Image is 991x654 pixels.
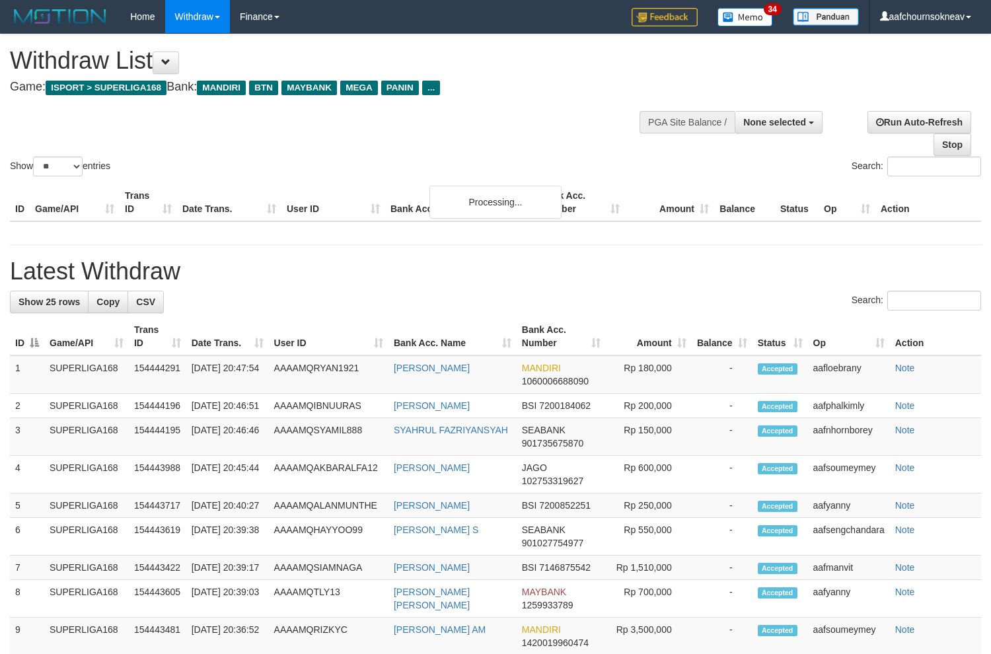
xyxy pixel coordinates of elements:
[10,48,647,74] h1: Withdraw List
[895,462,915,473] a: Note
[136,297,155,307] span: CSV
[895,363,915,373] a: Note
[895,425,915,435] a: Note
[128,291,164,313] a: CSV
[281,81,337,95] span: MAYBANK
[129,355,186,394] td: 154444291
[10,291,89,313] a: Show 25 rows
[522,562,537,573] span: BSI
[10,7,110,26] img: MOTION_logo.png
[606,456,692,493] td: Rp 600,000
[895,400,915,411] a: Note
[186,456,269,493] td: [DATE] 20:45:44
[758,463,797,474] span: Accepted
[10,518,44,556] td: 6
[808,318,890,355] th: Op: activate to sort column ascending
[522,624,561,635] span: MANDIRI
[44,418,129,456] td: SUPERLIGA168
[44,394,129,418] td: SUPERLIGA168
[129,518,186,556] td: 154443619
[269,493,388,518] td: AAAAMQALANMUNTHE
[692,355,752,394] td: -
[522,438,583,449] span: Copy 901735675870 to clipboard
[522,376,589,386] span: Copy 1060006688090 to clipboard
[129,318,186,355] th: Trans ID: activate to sort column ascending
[606,493,692,518] td: Rp 250,000
[269,518,388,556] td: AAAAMQHAYYOO99
[10,355,44,394] td: 1
[692,456,752,493] td: -
[606,580,692,618] td: Rp 700,000
[10,556,44,580] td: 7
[429,186,562,219] div: Processing...
[522,525,566,535] span: SEABANK
[522,637,589,648] span: Copy 1420019960474 to clipboard
[88,291,128,313] a: Copy
[10,493,44,518] td: 5
[606,394,692,418] td: Rp 200,000
[793,8,859,26] img: panduan.png
[758,625,797,636] span: Accepted
[394,587,470,610] a: [PERSON_NAME] [PERSON_NAME]
[340,81,378,95] span: MEGA
[186,580,269,618] td: [DATE] 20:39:03
[129,493,186,518] td: 154443717
[394,462,470,473] a: [PERSON_NAME]
[735,111,823,133] button: None selected
[120,184,177,221] th: Trans ID
[30,184,120,221] th: Game/API
[522,500,537,511] span: BSI
[186,355,269,394] td: [DATE] 20:47:54
[895,587,915,597] a: Note
[934,133,971,156] a: Stop
[895,562,915,573] a: Note
[44,518,129,556] td: SUPERLIGA168
[129,556,186,580] td: 154443422
[522,587,566,597] span: MAYBANK
[692,518,752,556] td: -
[388,318,517,355] th: Bank Acc. Name: activate to sort column ascending
[743,117,806,127] span: None selected
[394,624,486,635] a: [PERSON_NAME] AM
[808,493,890,518] td: aafyanny
[44,355,129,394] td: SUPERLIGA168
[10,318,44,355] th: ID: activate to sort column descending
[625,184,714,221] th: Amount
[10,184,30,221] th: ID
[895,624,915,635] a: Note
[808,394,890,418] td: aafphalkimly
[692,418,752,456] td: -
[758,363,797,375] span: Accepted
[758,425,797,437] span: Accepted
[33,157,83,176] select: Showentries
[775,184,819,221] th: Status
[44,456,129,493] td: SUPERLIGA168
[394,562,470,573] a: [PERSON_NAME]
[10,456,44,493] td: 4
[692,556,752,580] td: -
[717,8,773,26] img: Button%20Memo.svg
[522,400,537,411] span: BSI
[186,518,269,556] td: [DATE] 20:39:38
[522,476,583,486] span: Copy 102753319627 to clipboard
[522,600,573,610] span: Copy 1259933789 to clipboard
[129,394,186,418] td: 154444196
[808,418,890,456] td: aafnhornborey
[758,563,797,574] span: Accepted
[758,525,797,536] span: Accepted
[10,580,44,618] td: 8
[44,580,129,618] td: SUPERLIGA168
[186,493,269,518] td: [DATE] 20:40:27
[852,291,981,310] label: Search:
[394,500,470,511] a: [PERSON_NAME]
[606,556,692,580] td: Rp 1,510,000
[10,394,44,418] td: 2
[808,456,890,493] td: aafsoumeymey
[96,297,120,307] span: Copy
[852,157,981,176] label: Search:
[44,556,129,580] td: SUPERLIGA168
[752,318,808,355] th: Status: activate to sort column ascending
[895,525,915,535] a: Note
[129,580,186,618] td: 154443605
[522,425,566,435] span: SEABANK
